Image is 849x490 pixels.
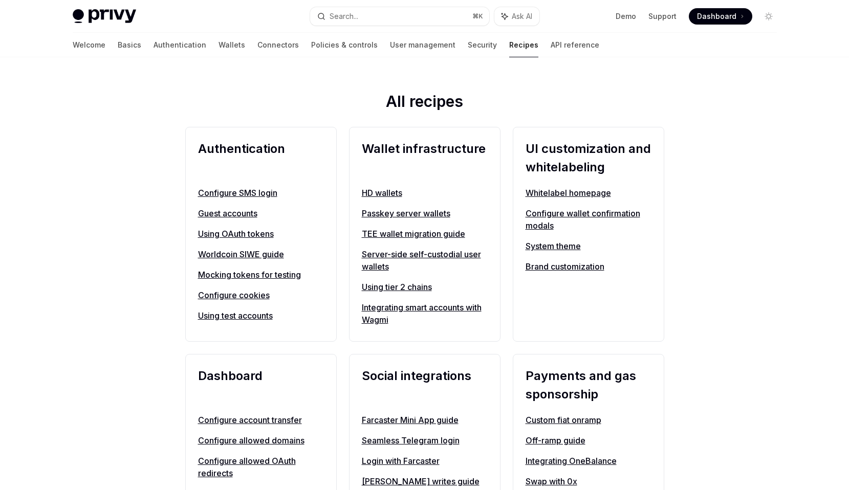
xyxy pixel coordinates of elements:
[509,33,538,57] a: Recipes
[526,187,651,199] a: Whitelabel homepage
[689,8,752,25] a: Dashboard
[73,9,136,24] img: light logo
[362,187,488,199] a: HD wallets
[362,367,488,404] h2: Social integrations
[526,240,651,252] a: System theme
[198,367,324,404] h2: Dashboard
[526,367,651,404] h2: Payments and gas sponsorship
[494,7,539,26] button: Ask AI
[362,414,488,426] a: Farcaster Mini App guide
[185,92,664,115] h2: All recipes
[154,33,206,57] a: Authentication
[257,33,299,57] a: Connectors
[468,33,497,57] a: Security
[219,33,245,57] a: Wallets
[362,455,488,467] a: Login with Farcaster
[362,301,488,326] a: Integrating smart accounts with Wagmi
[198,207,324,219] a: Guest accounts
[198,187,324,199] a: Configure SMS login
[330,10,358,23] div: Search...
[198,289,324,301] a: Configure cookies
[362,434,488,447] a: Seamless Telegram login
[697,11,736,21] span: Dashboard
[362,228,488,240] a: TEE wallet migration guide
[198,455,324,479] a: Configure allowed OAuth redirects
[198,309,324,322] a: Using test accounts
[616,11,636,21] a: Demo
[551,33,599,57] a: API reference
[198,140,324,176] h2: Authentication
[526,434,651,447] a: Off-ramp guide
[362,248,488,273] a: Server-side self-custodial user wallets
[73,33,105,57] a: Welcome
[526,207,651,232] a: Configure wallet confirmation modals
[390,33,455,57] a: User management
[198,414,324,426] a: Configure account transfer
[526,475,651,487] a: Swap with 0x
[362,207,488,219] a: Passkey server wallets
[648,11,677,21] a: Support
[512,11,532,21] span: Ask AI
[526,414,651,426] a: Custom fiat onramp
[198,434,324,447] a: Configure allowed domains
[362,281,488,293] a: Using tier 2 chains
[118,33,141,57] a: Basics
[472,12,483,20] span: ⌘ K
[310,7,489,26] button: Search...⌘K
[526,260,651,273] a: Brand customization
[311,33,378,57] a: Policies & controls
[526,140,651,176] h2: UI customization and whitelabeling
[526,455,651,467] a: Integrating OneBalance
[362,475,488,487] a: [PERSON_NAME] writes guide
[760,8,777,25] button: Toggle dark mode
[198,248,324,260] a: Worldcoin SIWE guide
[198,228,324,240] a: Using OAuth tokens
[198,269,324,281] a: Mocking tokens for testing
[362,140,488,176] h2: Wallet infrastructure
